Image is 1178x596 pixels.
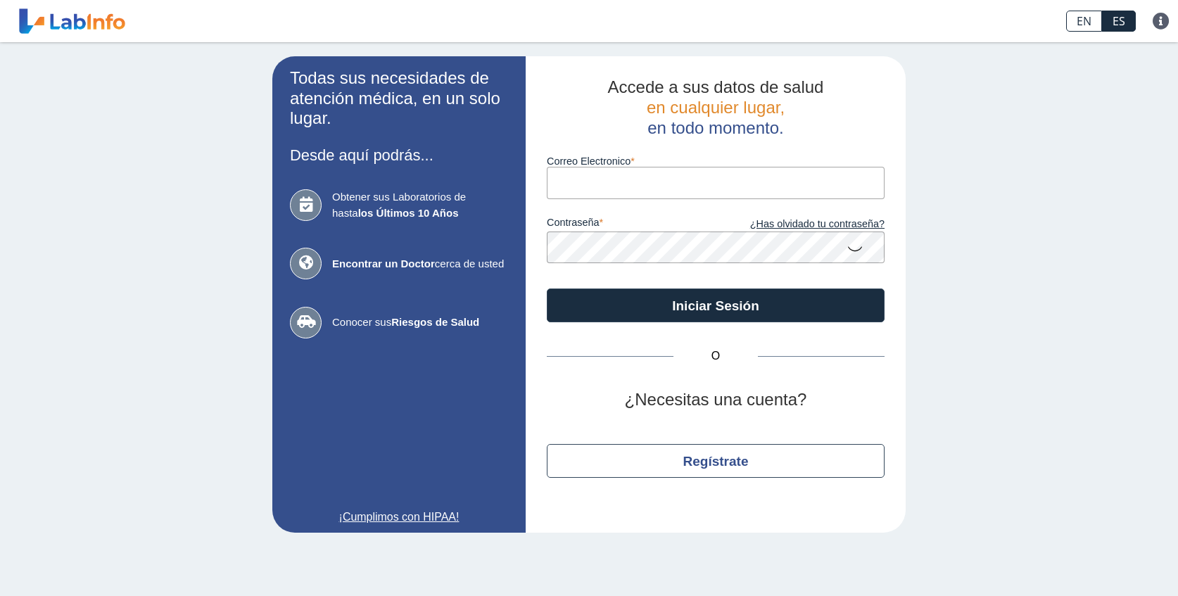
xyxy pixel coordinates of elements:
span: O [673,348,758,364]
span: cerca de usted [332,256,508,272]
a: EN [1066,11,1102,32]
h2: ¿Necesitas una cuenta? [547,390,885,410]
a: ¿Has olvidado tu contraseña? [716,217,885,232]
span: Accede a sus datos de salud [608,77,824,96]
a: ES [1102,11,1136,32]
label: Correo Electronico [547,156,885,167]
span: Obtener sus Laboratorios de hasta [332,189,508,221]
b: los Últimos 10 Años [358,207,459,219]
h2: Todas sus necesidades de atención médica, en un solo lugar. [290,68,508,129]
b: Encontrar un Doctor [332,258,435,270]
label: contraseña [547,217,716,232]
h3: Desde aquí podrás... [290,146,508,164]
span: en todo momento. [647,118,783,137]
span: Conocer sus [332,315,508,331]
span: en cualquier lugar, [647,98,785,117]
button: Regístrate [547,444,885,478]
b: Riesgos de Salud [391,316,479,328]
button: Iniciar Sesión [547,289,885,322]
a: ¡Cumplimos con HIPAA! [290,509,508,526]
